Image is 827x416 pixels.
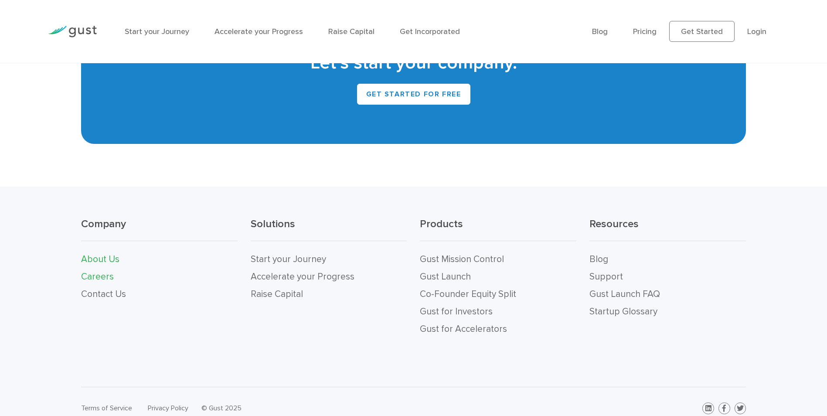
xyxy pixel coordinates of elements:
a: Raise Capital [251,289,303,300]
a: Login [747,27,766,36]
h3: Resources [589,217,746,241]
a: Support [589,271,623,282]
a: Gust Launch [420,271,471,282]
a: Careers [81,271,114,282]
a: Accelerate your Progress [214,27,303,36]
a: Gust Launch FAQ [589,289,660,300]
a: Get Started for Free [357,84,470,105]
h3: Solutions [251,217,407,241]
a: Co-Founder Equity Split [420,289,516,300]
a: Privacy Policy [148,404,188,412]
a: Blog [592,27,608,36]
a: Startup Glossary [589,306,657,317]
a: Get Incorporated [400,27,460,36]
img: Gust Logo [48,26,97,38]
a: Gust Mission Control [420,254,504,265]
a: Start your Journey [251,254,326,265]
a: Start your Journey [125,27,189,36]
a: Accelerate your Progress [251,271,354,282]
a: Contact Us [81,289,126,300]
a: Blog [589,254,608,265]
a: Gust for Investors [420,306,493,317]
a: Get Started [669,21,735,42]
h3: Products [420,217,576,241]
a: Gust for Accelerators [420,324,507,334]
h3: Company [81,217,238,241]
a: Pricing [633,27,657,36]
a: Terms of Service [81,404,132,412]
div: © Gust 2025 [201,402,407,414]
a: Raise Capital [328,27,374,36]
a: About Us [81,254,119,265]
